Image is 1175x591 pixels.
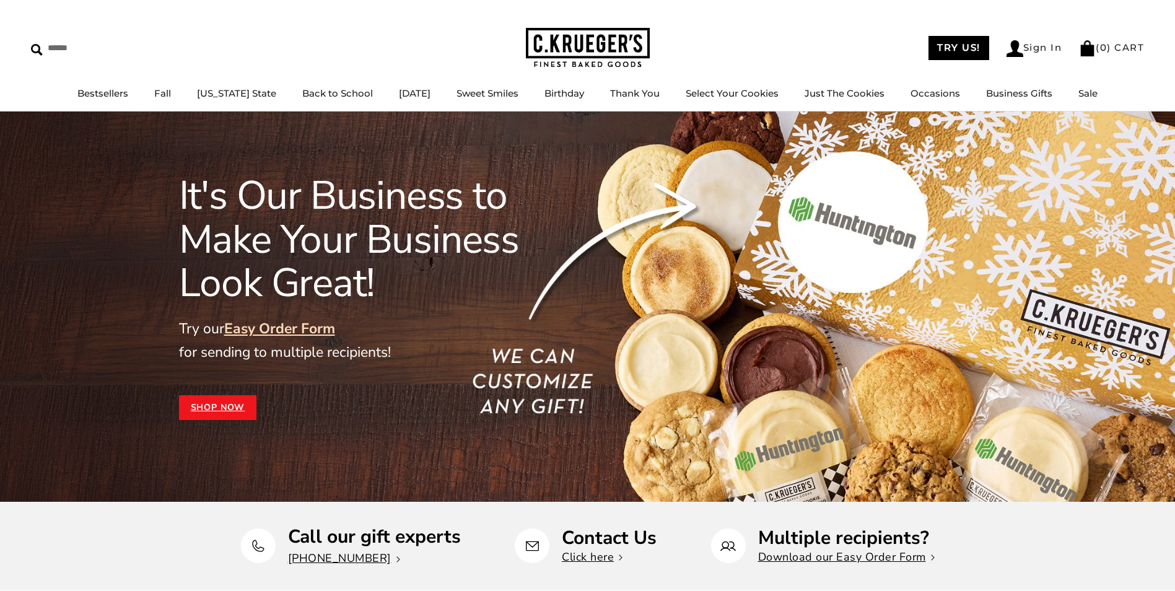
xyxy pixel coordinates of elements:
[525,538,540,554] img: Contact Us
[197,87,276,99] a: [US_STATE] State
[179,174,573,305] h1: It's Our Business to Make Your Business Look Great!
[31,44,43,56] img: Search
[526,28,650,68] img: C.KRUEGER'S
[1078,87,1098,99] a: Sale
[986,87,1052,99] a: Business Gifts
[911,87,960,99] a: Occasions
[456,87,518,99] a: Sweet Smiles
[1079,40,1096,56] img: Bag
[805,87,885,99] a: Just The Cookies
[250,538,266,554] img: Call our gift experts
[544,87,584,99] a: Birthday
[928,36,989,60] a: TRY US!
[154,87,171,99] a: Fall
[288,527,461,546] p: Call our gift experts
[1079,42,1144,53] a: (0) CART
[31,38,178,58] input: Search
[1007,40,1023,57] img: Account
[399,87,430,99] a: [DATE]
[686,87,779,99] a: Select Your Cookies
[758,528,935,548] p: Multiple recipients?
[1007,40,1062,57] a: Sign In
[1100,42,1107,53] span: 0
[288,551,400,566] a: [PHONE_NUMBER]
[720,538,736,554] img: Multiple recipients?
[562,549,622,564] a: Click here
[77,87,128,99] a: Bestsellers
[179,395,257,420] a: Shop Now
[302,87,373,99] a: Back to School
[224,319,335,338] a: Easy Order Form
[562,528,657,548] p: Contact Us
[758,549,935,564] a: Download our Easy Order Form
[179,317,573,364] p: Try our for sending to multiple recipients!
[610,87,660,99] a: Thank You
